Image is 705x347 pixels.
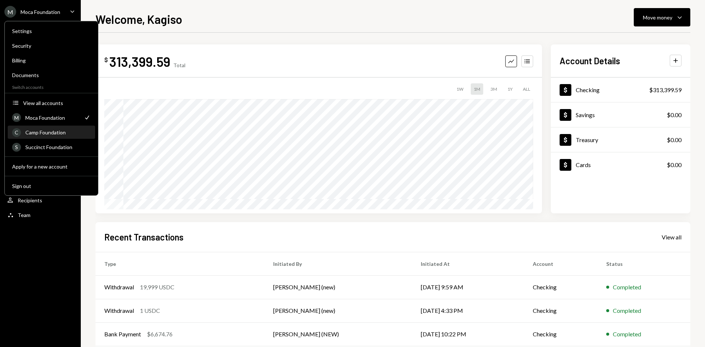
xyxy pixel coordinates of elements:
a: Security [8,39,95,52]
th: Initiated At [412,252,524,275]
div: $0.00 [667,160,681,169]
div: Move money [643,14,672,21]
div: Moca Foundation [21,9,60,15]
div: Treasury [576,136,598,143]
button: Move money [634,8,690,26]
a: Recipients [4,194,76,207]
div: $6,674.76 [147,330,173,339]
div: Cards [576,161,591,168]
div: $ [104,56,108,64]
td: [DATE] 10:22 PM [412,322,524,346]
div: Team [18,212,30,218]
div: 1M [471,83,483,95]
div: 1Y [505,83,516,95]
div: 313,399.59 [109,53,170,70]
div: 1W [453,83,466,95]
a: Team [4,208,76,221]
div: Withdrawal [104,306,134,315]
td: [DATE] 9:59 AM [412,275,524,299]
div: Billing [12,57,91,64]
a: Savings$0.00 [551,102,690,127]
td: Checking [524,299,597,322]
div: 19,999 USDC [140,283,174,292]
div: S [12,143,21,152]
div: Camp Foundation [25,129,91,135]
th: Initiated By [264,252,412,275]
div: Completed [613,330,641,339]
h2: Account Details [560,55,620,67]
div: ALL [520,83,533,95]
a: Billing [8,54,95,67]
div: C [12,128,21,137]
th: Status [597,252,690,275]
div: Savings [576,111,595,118]
td: [PERSON_NAME] (new) [264,299,412,322]
div: M [12,113,21,122]
a: Settings [8,24,95,37]
a: View all [662,233,681,241]
div: 3M [488,83,500,95]
div: Total [173,62,185,68]
button: Apply for a new account [8,160,95,173]
div: Succinct Foundation [25,144,91,150]
div: Security [12,43,91,49]
a: Cards$0.00 [551,152,690,177]
div: Sign out [12,183,91,189]
div: M [4,6,16,18]
div: Checking [576,86,600,93]
div: View all accounts [23,100,91,106]
h1: Welcome, Kagiso [95,12,182,26]
div: Recipients [18,197,42,203]
div: Apply for a new account [12,163,91,170]
th: Type [95,252,264,275]
td: Checking [524,322,597,346]
h2: Recent Transactions [104,231,184,243]
a: Treasury$0.00 [551,127,690,152]
th: Account [524,252,597,275]
div: Settings [12,28,91,34]
div: Bank Payment [104,330,141,339]
a: Checking$313,399.59 [551,77,690,102]
div: $0.00 [667,135,681,144]
div: Switch accounts [5,83,98,90]
div: Documents [12,72,91,78]
td: [PERSON_NAME] (new) [264,275,412,299]
a: CCamp Foundation [8,126,95,139]
div: Completed [613,306,641,315]
a: Documents [8,68,95,82]
div: Completed [613,283,641,292]
a: SSuccinct Foundation [8,140,95,153]
button: Sign out [8,180,95,193]
td: [PERSON_NAME] (NEW) [264,322,412,346]
div: View all [662,234,681,241]
td: [DATE] 4:33 PM [412,299,524,322]
div: 1 USDC [140,306,160,315]
td: Checking [524,275,597,299]
button: View all accounts [8,97,95,110]
div: $0.00 [667,111,681,119]
div: Withdrawal [104,283,134,292]
div: $313,399.59 [649,86,681,94]
div: Moca Foundation [25,115,79,121]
